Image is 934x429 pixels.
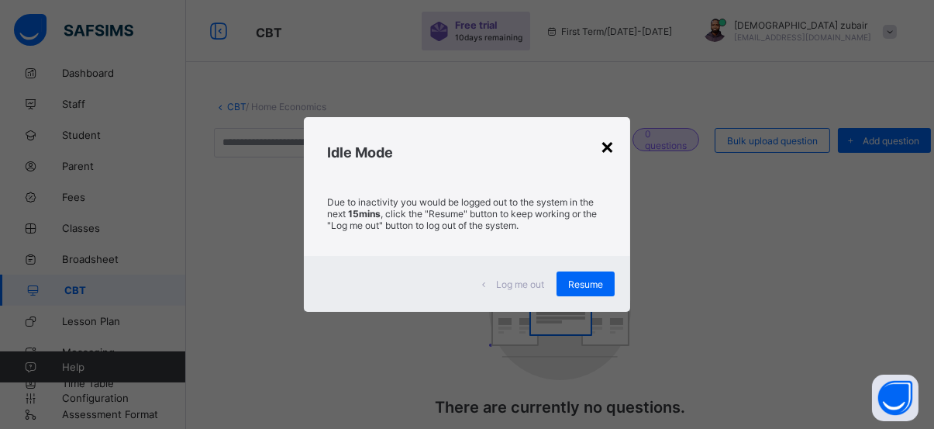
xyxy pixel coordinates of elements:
[600,133,615,159] div: ×
[327,144,608,161] h2: Idle Mode
[568,279,603,290] span: Resume
[348,208,381,220] strong: 15mins
[872,375,918,421] button: Open asap
[496,279,544,290] span: Log me out
[327,196,608,231] p: Due to inactivity you would be logged out to the system in the next , click the "Resume" button t...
